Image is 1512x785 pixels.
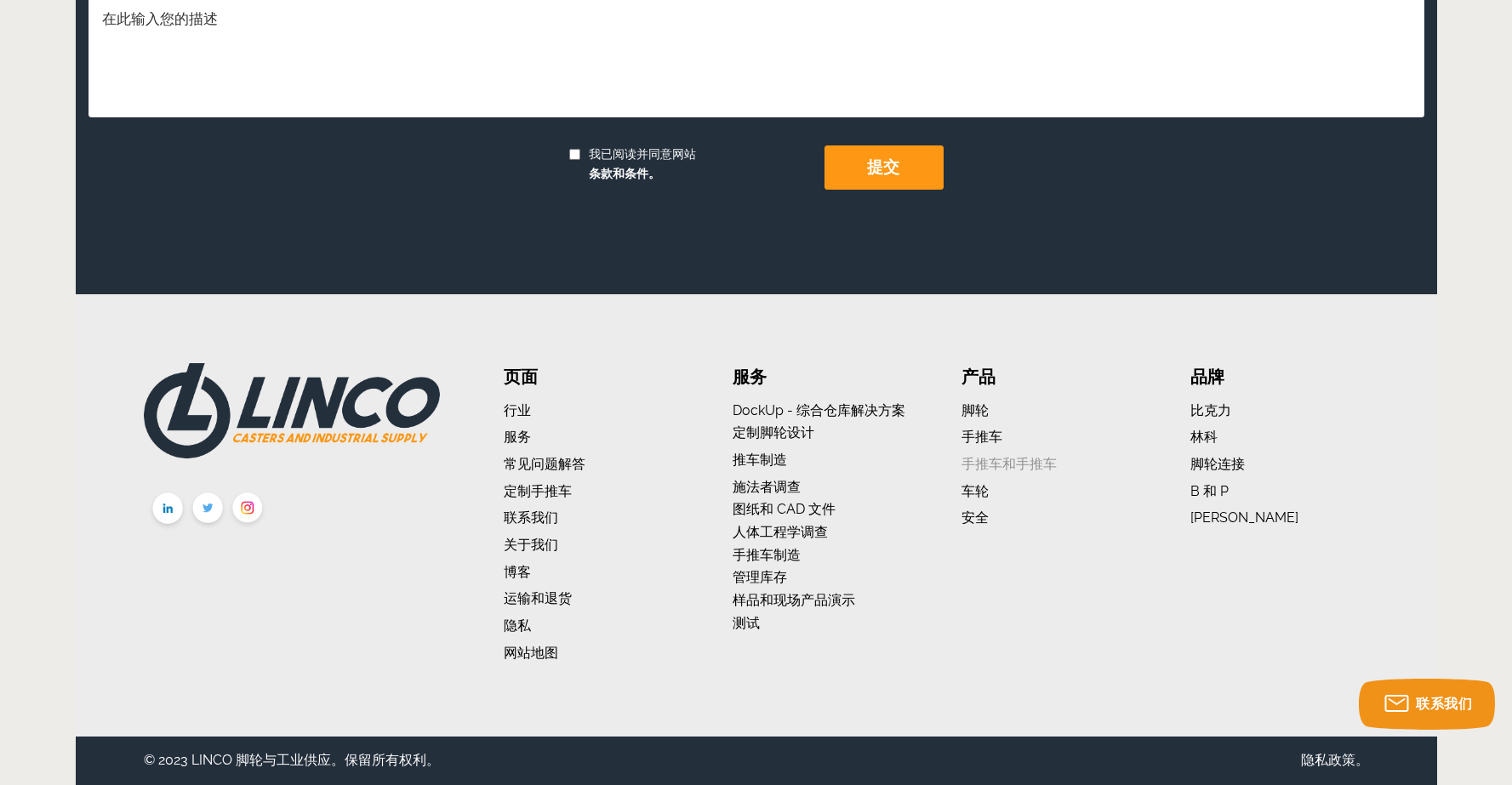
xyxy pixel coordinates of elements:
[569,149,580,160] input: 我已阅读并同意网站条款和条件。
[589,147,696,161] font: 我已阅读并同意网站
[1190,429,1218,445] a: 林科
[228,489,268,531] img: instagram.png
[188,489,228,531] img: twitter.png
[1416,696,1472,712] font: 联系我们
[961,429,1002,445] a: 手推车
[1190,367,1224,387] font: 品牌
[733,452,787,468] a: 推车制造
[1190,402,1231,418] a: 比克力
[961,367,996,387] font: 产品
[504,483,572,499] a: 定制手推车
[961,402,989,418] a: 脚轮
[504,537,558,553] a: 关于我们
[504,509,558,526] a: 联系我们
[589,167,660,180] font: 条款和条件。
[148,489,188,532] img: linkedin.png
[504,429,531,445] a: 服务
[1190,509,1298,526] a: [PERSON_NAME]
[733,367,767,387] font: 服务
[733,592,855,608] a: 样品和现场产品演示
[733,479,801,495] a: 施法者调查
[1190,456,1245,472] a: 脚轮连接
[733,501,836,517] a: 图纸和 CAD 文件
[733,547,801,563] a: 手推车制造
[1359,679,1495,730] button: 联系我们
[824,145,944,190] input: 提交
[733,424,814,441] a: 定制脚轮设计
[144,363,440,458] img: LINCO 脚轮和工业供应
[1301,752,1369,768] a: 隐私政策。
[961,483,989,499] a: 车轮
[733,615,760,631] a: 测试
[961,509,989,526] a: 安全
[733,569,787,585] a: 管理库存
[961,456,1057,472] a: 手推车和手推车
[504,645,558,661] a: 网站地图
[144,752,440,768] font: © 2023 LINCO 脚轮与工业供应。保留所有权利。
[504,456,585,472] a: 常见问题解答
[1190,483,1229,499] a: B 和 P
[504,564,531,580] a: 博客
[733,524,828,540] a: 人体工程学调查
[504,402,531,418] a: 行业
[504,617,531,634] a: 隐私
[88,134,347,201] iframe: 验证码
[733,402,905,418] a: DockUp - 综合仓库解决方案
[504,590,572,606] a: 运输和退货
[504,367,538,387] font: 页面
